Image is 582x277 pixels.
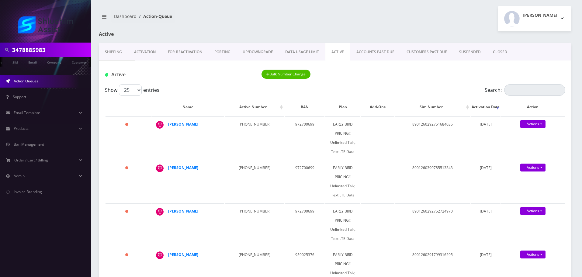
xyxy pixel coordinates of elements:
span: Products [14,126,29,131]
th: Add-Ons [361,98,394,116]
label: Show entries [105,84,159,96]
label: Search: [485,84,565,96]
button: [PERSON_NAME] [498,6,571,31]
td: 972700699 [285,160,324,203]
td: 8901260390785513343 [395,160,470,203]
td: EARLY BIRD PRICING!! Unlimited Talk, Text LTE Data [325,203,360,246]
th: Active Number: activate to sort column ascending [225,98,284,116]
th: Sim Number: activate to sort column ascending [395,98,470,116]
th: Name [151,98,224,116]
td: [PHONE_NUMBER] [225,160,284,203]
a: Actions [520,164,546,171]
a: SIM [9,57,21,67]
img: Active [105,73,108,77]
input: Search: [504,84,565,96]
th: Plan [325,98,360,116]
a: CUSTOMERS PAST DUE [400,43,453,61]
a: ACTIVE [325,43,350,61]
a: Dashboard [114,13,137,19]
a: UP/DOWNGRADE [237,43,279,61]
h1: Active [105,72,252,78]
li: Action-Queue [137,13,172,19]
td: 972700699 [285,116,324,159]
span: [DATE] [480,209,492,214]
a: Company [44,57,64,67]
span: Ban Management [14,142,44,147]
span: Order / Cart / Billing [14,158,48,163]
a: DATA USAGE LIMIT [279,43,325,61]
h2: [PERSON_NAME] [523,13,557,18]
a: [PERSON_NAME] [168,165,198,170]
th: Action [501,98,565,116]
a: Actions [520,207,546,215]
a: [PERSON_NAME] [168,209,198,214]
span: [DATE] [480,252,492,257]
td: [PHONE_NUMBER] [225,203,284,246]
span: Invoice Branding [14,189,42,194]
span: Action Queues [14,78,38,84]
span: Admin [14,173,25,178]
input: Search in Company [12,44,90,56]
button: Bulk Number Change [262,70,311,79]
a: Shipping [99,43,128,61]
td: 972700699 [285,203,324,246]
span: Support [13,94,26,99]
td: 8901260292752724970 [395,203,470,246]
td: EARLY BIRD PRICING!! Unlimited Talk, Text LTE Data [325,116,360,159]
h1: Active [99,31,250,37]
a: Actions [520,120,546,128]
img: Shluchim Assist [18,16,73,33]
nav: breadcrumb [99,10,331,27]
span: Email Template [14,110,40,115]
a: Activation [128,43,162,61]
select: Showentries [119,84,142,96]
th: Activation Date: activate to sort column ascending [471,98,501,116]
a: Customer [69,57,90,67]
td: [PHONE_NUMBER] [225,116,284,159]
a: SUSPENDED [453,43,487,61]
a: ACCOUNTS PAST DUE [350,43,400,61]
span: [DATE] [480,122,492,127]
a: [PERSON_NAME] [168,122,198,127]
a: CLOSED [487,43,513,61]
span: [DATE] [480,165,492,170]
td: 8901260292751684035 [395,116,470,159]
a: PORTING [208,43,237,61]
a: Actions [520,251,546,258]
td: EARLY BIRD PRICING!! Unlimited Talk, Text LTE Data [325,160,360,203]
a: Email [25,57,40,67]
th: BAN [285,98,324,116]
a: FOR-REActivation [162,43,208,61]
a: [PERSON_NAME] [168,252,198,257]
